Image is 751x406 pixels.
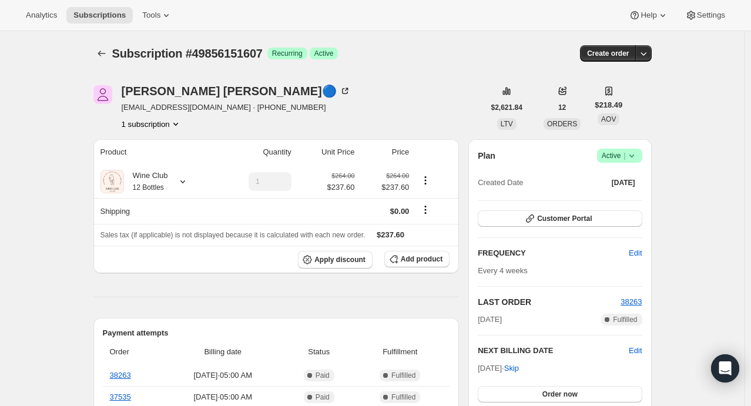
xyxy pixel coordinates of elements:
button: Edit [629,345,642,357]
th: Unit Price [295,139,358,165]
span: [DATE] [612,178,635,187]
div: Open Intercom Messenger [711,354,739,382]
span: Skip [504,363,519,374]
span: Subscriptions [73,11,126,20]
button: Tools [135,7,179,24]
button: 38263 [621,296,642,308]
span: Edit [629,247,642,259]
span: 12 [558,103,566,112]
span: $2,621.84 [491,103,522,112]
a: 37535 [110,392,131,401]
span: LTV [501,120,513,128]
button: Subscriptions [66,7,133,24]
span: Active [314,49,334,58]
span: [DATE] · 05:00 AM [165,391,280,403]
button: Skip [497,359,526,378]
span: Fulfillment [357,346,442,358]
span: [DATE] · 05:00 AM [165,370,280,381]
button: Order now [478,386,642,402]
span: $237.60 [361,182,409,193]
a: 38263 [110,371,131,380]
span: $218.49 [595,99,622,111]
small: $264.00 [331,172,354,179]
a: 38263 [621,297,642,306]
h2: LAST ORDER [478,296,621,308]
span: Subscription #49856151607 [112,47,263,60]
button: Product actions [416,174,435,187]
span: Settings [697,11,725,20]
span: Created Date [478,177,523,189]
button: Apply discount [298,251,373,269]
span: Every 4 weeks [478,266,528,275]
button: Product actions [122,118,182,130]
h2: FREQUENCY [478,247,629,259]
th: Price [358,139,413,165]
span: $0.00 [390,207,410,216]
div: Wine Club [124,170,168,193]
span: Create order [587,49,629,58]
span: Apply discount [314,255,366,264]
span: Recurring [272,49,303,58]
button: $2,621.84 [484,99,529,116]
span: | [623,151,625,160]
small: 12 Bottles [133,183,164,192]
button: 12 [551,99,573,116]
button: Analytics [19,7,64,24]
span: Paid [316,371,330,380]
span: Status [287,346,350,358]
span: Amy Heid🔵 [93,85,112,104]
button: Help [622,7,675,24]
th: Product [93,139,216,165]
th: Order [103,339,162,365]
span: [EMAIL_ADDRESS][DOMAIN_NAME] · [PHONE_NUMBER] [122,102,351,113]
span: Tools [142,11,160,20]
th: Quantity [216,139,295,165]
button: Create order [580,45,636,62]
span: [DATE] · [478,364,519,373]
div: [PERSON_NAME] [PERSON_NAME]🔵 [122,85,351,97]
span: AOV [601,115,616,123]
span: $237.60 [327,182,354,193]
span: Fulfilled [391,371,415,380]
h2: Payment attempts [103,327,450,339]
span: Fulfilled [613,315,637,324]
h2: NEXT BILLING DATE [478,345,629,357]
span: Help [641,11,656,20]
span: Active [602,150,638,162]
small: $264.00 [386,172,409,179]
span: Billing date [165,346,280,358]
button: [DATE] [605,175,642,191]
span: ORDERS [547,120,577,128]
span: [DATE] [478,314,502,326]
span: Add product [401,254,442,264]
button: Add product [384,251,450,267]
span: Order now [542,390,578,399]
button: Subscriptions [93,45,110,62]
button: Settings [678,7,732,24]
h2: Plan [478,150,495,162]
span: $237.60 [377,230,404,239]
button: Edit [622,244,649,263]
span: Analytics [26,11,57,20]
button: Shipping actions [416,203,435,216]
img: product img [100,170,124,193]
th: Shipping [93,198,216,224]
span: Paid [316,392,330,402]
span: Customer Portal [537,214,592,223]
button: Customer Portal [478,210,642,227]
span: Fulfilled [391,392,415,402]
span: Sales tax (if applicable) is not displayed because it is calculated with each new order. [100,231,366,239]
